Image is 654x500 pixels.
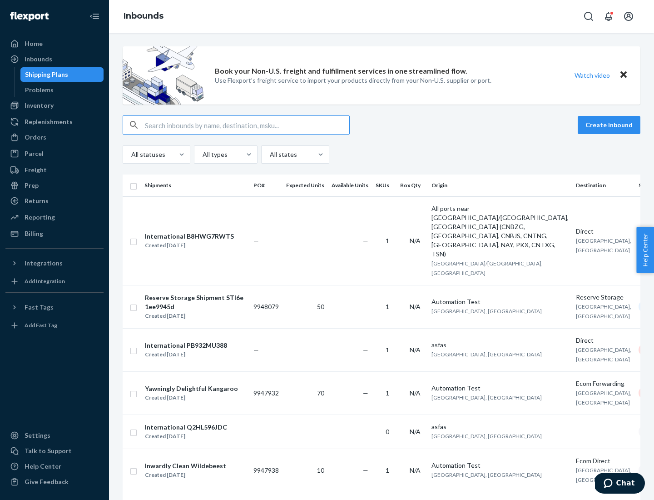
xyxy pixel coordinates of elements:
[431,384,569,393] div: Automation Test
[25,229,43,238] div: Billing
[431,204,569,259] div: All ports near [GEOGRAPHIC_DATA]/[GEOGRAPHIC_DATA], [GEOGRAPHIC_DATA] (CNBZG, [GEOGRAPHIC_DATA], ...
[431,260,543,276] span: [GEOGRAPHIC_DATA]/[GEOGRAPHIC_DATA], [GEOGRAPHIC_DATA]
[10,12,49,21] img: Flexport logo
[431,340,569,350] div: asfas
[145,116,349,134] input: Search inbounds by name, destination, msku...
[25,462,61,471] div: Help Center
[5,178,104,193] a: Prep
[145,393,238,402] div: Created [DATE]
[410,346,421,354] span: N/A
[215,66,467,76] p: Book your Non-U.S. freight and fulfillment services in one streamlined flow.
[145,232,234,241] div: International B8HWG7RWTS
[572,175,635,196] th: Destination
[25,181,39,190] div: Prep
[363,428,368,435] span: —
[410,428,421,435] span: N/A
[5,130,104,145] a: Orders
[5,428,104,443] a: Settings
[25,85,54,95] div: Problems
[576,293,631,302] div: Reserve Storage
[363,237,368,245] span: —
[599,7,618,25] button: Open notifications
[5,210,104,225] a: Reporting
[25,446,72,455] div: Talk to Support
[202,150,203,159] input: All types
[428,175,572,196] th: Origin
[431,461,569,470] div: Automation Test
[145,423,227,432] div: International Q2HL596JDC
[5,256,104,270] button: Integrations
[576,467,631,483] span: [GEOGRAPHIC_DATA], [GEOGRAPHIC_DATA]
[576,346,631,363] span: [GEOGRAPHIC_DATA], [GEOGRAPHIC_DATA]
[25,259,63,268] div: Integrations
[317,389,324,397] span: 70
[25,117,73,126] div: Replenishments
[25,39,43,48] div: Home
[5,444,104,458] button: Talk to Support
[25,277,65,285] div: Add Integration
[25,70,68,79] div: Shipping Plans
[250,285,282,328] td: 9948079
[25,101,54,110] div: Inventory
[576,390,631,406] span: [GEOGRAPHIC_DATA], [GEOGRAPHIC_DATA]
[215,76,491,85] p: Use Flexport’s freight service to import your products directly from your Non-U.S. supplier or port.
[145,241,234,250] div: Created [DATE]
[5,146,104,161] a: Parcel
[363,346,368,354] span: —
[386,428,389,435] span: 0
[396,175,428,196] th: Box Qty
[124,11,163,21] a: Inbounds
[386,466,389,474] span: 1
[145,350,227,359] div: Created [DATE]
[20,83,104,97] a: Problems
[317,303,324,310] span: 50
[328,175,372,196] th: Available Units
[410,389,421,397] span: N/A
[25,196,49,205] div: Returns
[145,293,246,311] div: Reserve Storage Shipment STI6e1ee9945d
[386,303,389,310] span: 1
[576,237,631,254] span: [GEOGRAPHIC_DATA], [GEOGRAPHIC_DATA]
[386,389,389,397] span: 1
[5,318,104,333] a: Add Fast Tag
[363,389,368,397] span: —
[5,194,104,208] a: Returns
[20,67,104,82] a: Shipping Plans
[250,449,282,492] td: 9947938
[576,303,631,320] span: [GEOGRAPHIC_DATA], [GEOGRAPHIC_DATA]
[25,55,52,64] div: Inbounds
[25,133,46,142] div: Orders
[386,237,389,245] span: 1
[5,115,104,129] a: Replenishments
[5,36,104,51] a: Home
[250,371,282,415] td: 9947932
[363,303,368,310] span: —
[130,150,131,159] input: All statuses
[431,422,569,431] div: asfas
[25,149,44,158] div: Parcel
[578,116,640,134] button: Create inbound
[363,466,368,474] span: —
[576,456,631,465] div: Ecom Direct
[636,227,654,273] button: Help Center
[5,52,104,66] a: Inbounds
[431,308,542,315] span: [GEOGRAPHIC_DATA], [GEOGRAPHIC_DATA]
[25,165,47,175] div: Freight
[569,69,616,82] button: Watch video
[386,346,389,354] span: 1
[5,226,104,241] a: Billing
[431,394,542,401] span: [GEOGRAPHIC_DATA], [GEOGRAPHIC_DATA]
[145,341,227,350] div: International PB932MU388
[250,175,282,196] th: PO#
[576,379,631,388] div: Ecom Forwarding
[5,274,104,289] a: Add Integration
[580,7,598,25] button: Open Search Box
[576,336,631,345] div: Direct
[576,428,581,435] span: —
[145,461,226,470] div: Inwardly Clean Wildebeest
[25,303,54,312] div: Fast Tags
[372,175,396,196] th: SKUs
[253,346,259,354] span: —
[595,473,645,495] iframe: Opens a widget where you can chat to one of our agents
